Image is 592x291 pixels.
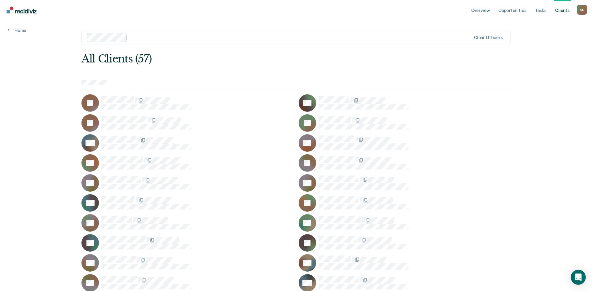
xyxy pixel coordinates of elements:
[571,270,586,285] div: Open Intercom Messenger
[7,7,37,13] img: Recidiviz
[81,52,425,65] div: All Clients (57)
[577,5,587,15] button: Profile dropdown button
[474,35,503,40] div: Clear officers
[577,5,587,15] div: A S
[7,27,26,33] a: Home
